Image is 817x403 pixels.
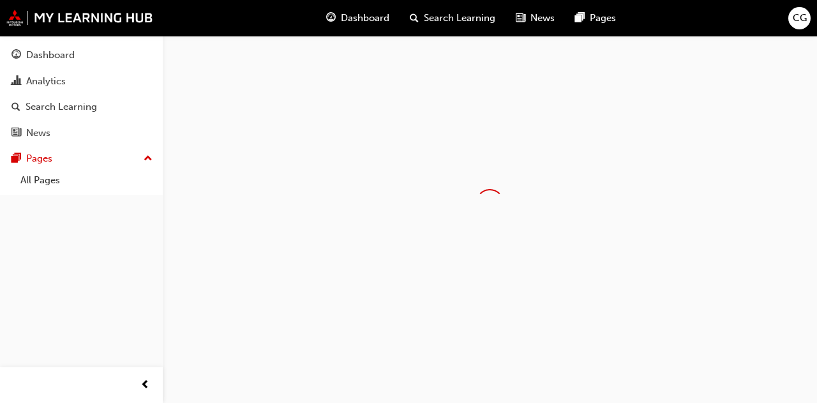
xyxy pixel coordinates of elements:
button: DashboardAnalyticsSearch LearningNews [5,41,158,147]
a: All Pages [15,171,158,190]
span: News [530,11,555,26]
span: pages-icon [11,153,21,165]
span: search-icon [11,102,20,113]
div: Analytics [26,74,66,89]
span: up-icon [144,151,153,167]
div: Dashboard [26,48,75,63]
a: Dashboard [5,43,158,67]
span: chart-icon [11,76,21,87]
span: Dashboard [341,11,389,26]
span: Pages [590,11,616,26]
span: guage-icon [11,50,21,61]
span: guage-icon [326,10,336,26]
a: Search Learning [5,95,158,119]
a: pages-iconPages [565,5,626,31]
button: Pages [5,147,158,171]
span: prev-icon [140,377,150,393]
div: News [26,126,50,141]
span: news-icon [516,10,525,26]
span: news-icon [11,128,21,139]
div: Search Learning [26,100,97,114]
img: mmal [6,10,153,26]
a: guage-iconDashboard [316,5,400,31]
a: search-iconSearch Learning [400,5,506,31]
div: Pages [26,151,52,166]
a: News [5,121,158,145]
a: Analytics [5,70,158,93]
button: CG [788,7,811,29]
a: news-iconNews [506,5,565,31]
span: pages-icon [575,10,585,26]
span: Search Learning [424,11,495,26]
span: CG [793,11,807,26]
span: search-icon [410,10,419,26]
